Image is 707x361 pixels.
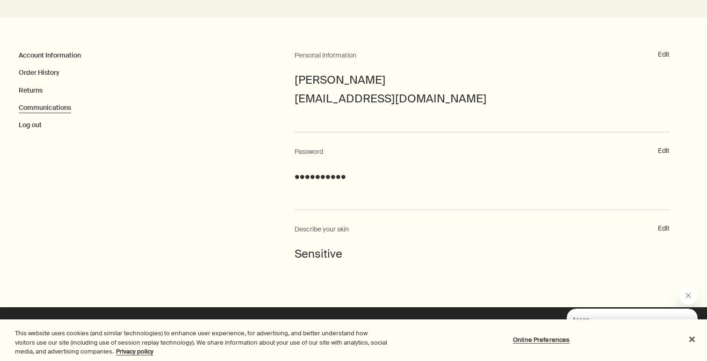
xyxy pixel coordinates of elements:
[19,121,42,130] button: Log out
[295,71,670,90] div: [PERSON_NAME]
[19,86,43,94] a: Returns
[295,50,646,61] h2: Personal information
[658,50,670,59] button: Edit
[679,286,698,305] iframe: Close message from Aesop
[19,68,59,77] a: Order History
[567,309,698,352] iframe: Message from Aesop
[682,329,702,349] button: Close
[295,146,646,158] h2: Password
[19,103,71,112] a: Communications
[658,224,670,233] button: Edit
[295,89,670,108] div: [EMAIL_ADDRESS][DOMAIN_NAME]
[19,50,295,130] nav: My Account Page Menu Navigation
[295,224,646,235] h2: Describe your skin
[295,245,670,264] div: Sensitive
[658,146,670,156] button: Edit
[19,51,81,59] a: Account Information
[116,347,153,355] a: More information about your privacy, opens in a new tab
[295,167,670,186] div: ••••••••••
[512,330,570,349] button: Online Preferences, Opens the preference center dialog
[544,286,698,352] div: Aesop says "Do you require assistance? We are available to help.". Open messaging window to conti...
[15,329,389,356] div: This website uses cookies (and similar technologies) to enhance user experience, for advertising,...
